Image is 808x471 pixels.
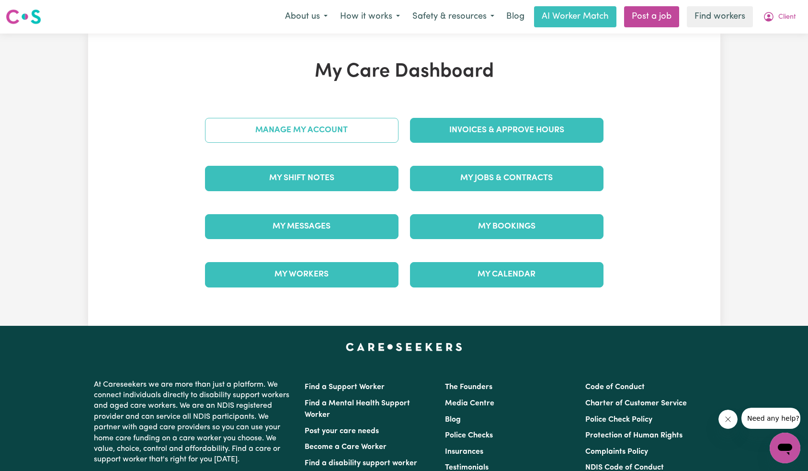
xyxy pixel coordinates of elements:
button: How it works [334,7,406,27]
a: Protection of Human Rights [585,432,683,439]
a: My Shift Notes [205,166,398,191]
a: Find a Mental Health Support Worker [305,400,410,419]
button: My Account [757,7,802,27]
iframe: Close message [718,410,738,429]
button: About us [279,7,334,27]
a: Code of Conduct [585,383,645,391]
a: Post a job [624,6,679,27]
a: Invoices & Approve Hours [410,118,603,143]
h1: My Care Dashboard [199,60,609,83]
a: Blog [445,416,461,424]
iframe: Button to launch messaging window [770,433,800,463]
a: Media Centre [445,400,494,407]
img: Careseekers logo [6,8,41,25]
a: Find a Support Worker [305,383,385,391]
a: Careseekers home page [346,343,462,351]
a: AI Worker Match [534,6,616,27]
span: Client [778,12,796,23]
a: Blog [501,6,530,27]
a: Police Check Policy [585,416,652,424]
a: My Messages [205,214,398,239]
a: My Workers [205,262,398,287]
p: At Careseekers we are more than just a platform. We connect individuals directly to disability su... [94,376,293,469]
a: Complaints Policy [585,448,648,456]
a: Careseekers logo [6,6,41,28]
a: Manage My Account [205,118,398,143]
a: The Founders [445,383,492,391]
a: Insurances [445,448,483,456]
iframe: Message from company [741,408,800,429]
a: Find workers [687,6,753,27]
a: Charter of Customer Service [585,400,687,407]
a: Post your care needs [305,427,379,435]
a: Police Checks [445,432,493,439]
button: Safety & resources [406,7,501,27]
a: Find a disability support worker [305,460,417,467]
a: My Calendar [410,262,603,287]
a: My Jobs & Contracts [410,166,603,191]
a: My Bookings [410,214,603,239]
a: Become a Care Worker [305,443,387,451]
